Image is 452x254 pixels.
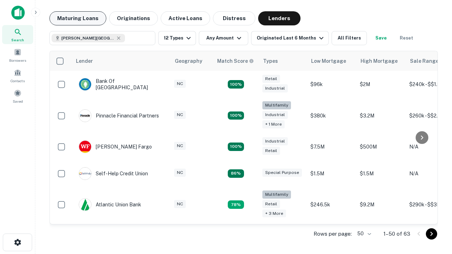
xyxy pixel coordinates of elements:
[356,71,406,98] td: $2M
[262,210,286,218] div: + 3 more
[11,6,25,20] img: capitalize-icon.png
[258,11,301,25] button: Lenders
[259,51,307,71] th: Types
[213,11,255,25] button: Distress
[171,51,213,71] th: Geography
[307,133,356,160] td: $7.5M
[9,58,26,63] span: Borrowers
[161,11,210,25] button: Active Loans
[109,11,158,25] button: Originations
[356,160,406,187] td: $1.5M
[356,51,406,71] th: High Mortgage
[314,230,352,238] p: Rows per page:
[213,51,259,71] th: Capitalize uses an advanced AI algorithm to match your search with the best lender. The match sco...
[311,57,346,65] div: Low Mortgage
[228,169,244,178] div: Matching Properties: 11, hasApolloMatch: undefined
[395,31,418,45] button: Reset
[262,137,288,145] div: Industrial
[307,98,356,133] td: $380k
[307,187,356,223] td: $246.5k
[158,31,196,45] button: 12 Types
[307,160,356,187] td: $1.5M
[251,31,329,45] button: Originated Last 6 Months
[11,78,25,84] span: Contacts
[383,230,410,238] p: 1–50 of 63
[361,57,398,65] div: High Mortgage
[356,98,406,133] td: $3.2M
[174,80,186,88] div: NC
[199,31,248,45] button: Any Amount
[79,109,159,122] div: Pinnacle Financial Partners
[262,84,288,92] div: Industrial
[79,199,91,211] img: picture
[426,228,437,240] button: Go to next page
[72,51,171,71] th: Lender
[356,187,406,223] td: $9.2M
[11,37,24,43] span: Search
[79,110,91,122] img: picture
[217,57,254,65] div: Capitalize uses an advanced AI algorithm to match your search with the best lender. The match sco...
[217,57,252,65] h6: Match Score
[262,120,285,128] div: + 1 more
[262,101,291,109] div: Multifamily
[2,86,33,105] a: Saved
[49,11,106,25] button: Maturing Loans
[410,57,439,65] div: Sale Range
[417,175,452,209] iframe: Chat Widget
[79,168,91,180] img: picture
[228,80,244,89] div: Matching Properties: 15, hasApolloMatch: undefined
[257,34,326,42] div: Originated Last 6 Months
[174,111,186,119] div: NC
[2,25,33,44] a: Search
[262,111,288,119] div: Industrial
[175,57,202,65] div: Geography
[356,133,406,160] td: $500M
[79,78,163,91] div: Bank Of [GEOGRAPHIC_DATA]
[76,57,93,65] div: Lender
[307,71,356,98] td: $96k
[262,75,280,83] div: Retail
[174,169,186,177] div: NC
[79,140,152,153] div: [PERSON_NAME] Fargo
[262,169,302,177] div: Special Purpose
[79,198,141,211] div: Atlantic Union Bank
[2,66,33,85] a: Contacts
[13,98,23,104] span: Saved
[174,200,186,208] div: NC
[228,143,244,151] div: Matching Properties: 14, hasApolloMatch: undefined
[262,200,280,208] div: Retail
[332,31,367,45] button: All Filters
[262,190,291,199] div: Multifamily
[262,147,280,155] div: Retail
[228,111,244,120] div: Matching Properties: 23, hasApolloMatch: undefined
[307,51,356,71] th: Low Mortgage
[79,78,91,90] img: picture
[79,167,148,180] div: Self-help Credit Union
[228,200,244,209] div: Matching Properties: 10, hasApolloMatch: undefined
[61,35,114,41] span: [PERSON_NAME][GEOGRAPHIC_DATA], [GEOGRAPHIC_DATA]
[2,46,33,65] a: Borrowers
[370,31,392,45] button: Save your search to get updates of matches that match your search criteria.
[79,141,91,153] img: picture
[355,229,372,239] div: 50
[174,142,186,150] div: NC
[263,57,278,65] div: Types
